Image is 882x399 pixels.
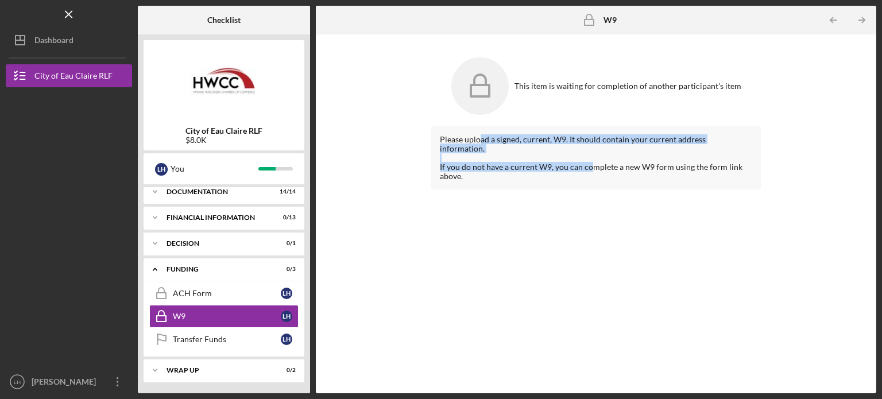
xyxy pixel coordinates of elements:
div: Financial Information [167,214,267,221]
div: $8.0K [185,135,262,145]
div: City of Eau Claire RLF [34,64,113,90]
text: LH [14,379,21,385]
div: You [171,159,258,179]
a: W9LH [149,305,299,328]
div: 0 / 2 [275,367,296,374]
div: 14 / 14 [275,188,296,195]
div: Dashboard [34,29,73,55]
div: Please upload a signed, current, W9. It should contain your current address information. If you d... [440,135,752,181]
div: L H [281,311,292,322]
a: Transfer FundsLH [149,328,299,351]
img: Product logo [144,46,304,115]
div: Documentation [167,188,267,195]
div: 0 / 3 [275,266,296,273]
div: L H [281,334,292,345]
button: City of Eau Claire RLF [6,64,132,87]
button: LH[PERSON_NAME] Fa Her [6,370,132,393]
div: Decision [167,240,267,247]
div: 0 / 1 [275,240,296,247]
div: Transfer Funds [173,335,281,344]
button: Dashboard [6,29,132,52]
div: Funding [167,266,267,273]
div: ACH Form [173,289,281,298]
b: Checklist [207,16,241,25]
div: L H [155,163,168,176]
b: City of Eau Claire RLF [185,126,262,135]
div: This item is waiting for completion of another participant's item [514,82,741,91]
div: W9 [173,312,281,321]
div: 0 / 13 [275,214,296,221]
div: Wrap Up [167,367,267,374]
div: L H [281,288,292,299]
b: W9 [604,16,617,25]
a: ACH FormLH [149,282,299,305]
